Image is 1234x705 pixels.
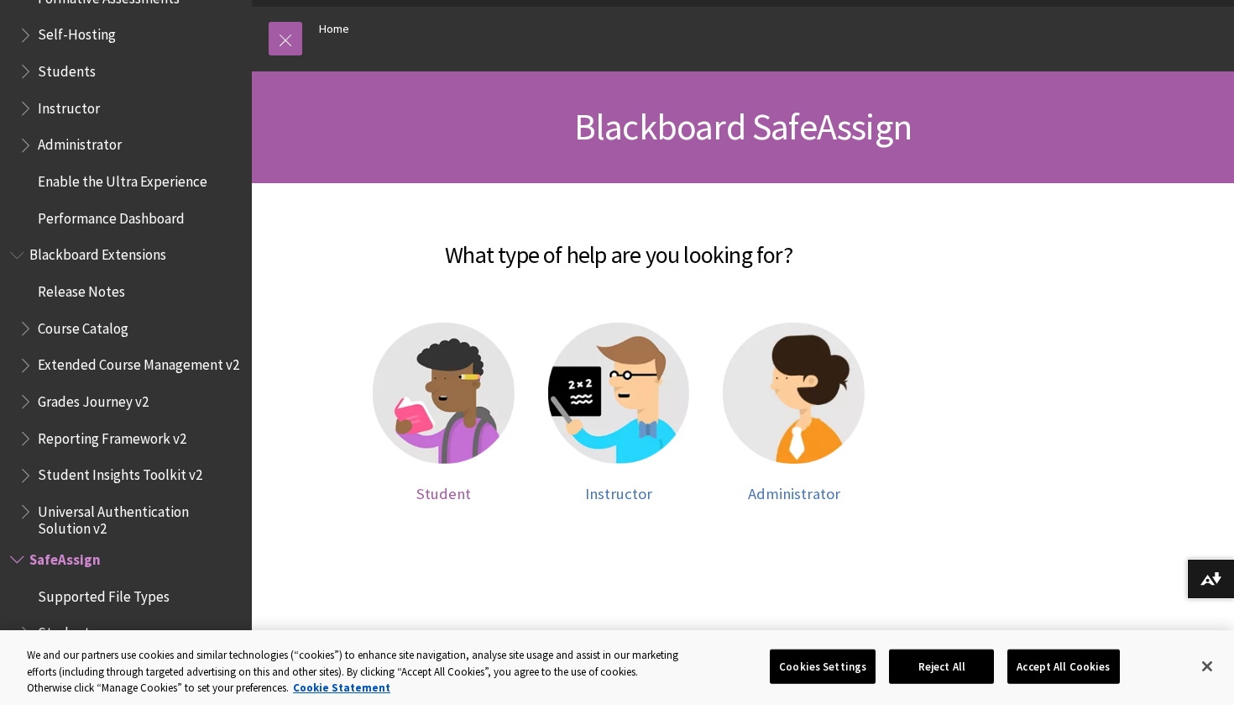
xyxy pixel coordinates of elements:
[38,619,90,642] span: Student
[10,241,242,538] nav: Book outline for Blackboard Extensions
[38,167,207,190] span: Enable the Ultra Experience
[38,204,185,227] span: Performance Dashboard
[548,323,690,465] img: Instructor help
[38,351,239,374] span: Extended Course Management v2
[748,484,840,503] span: Administrator
[38,461,202,484] span: Student Insights Toolkit v2
[38,57,96,80] span: Students
[770,649,876,684] button: Cookies Settings
[27,647,679,697] div: We and our partners use cookies and similar technologies (“cookies”) to enhance site navigation, ...
[38,131,122,154] span: Administrator
[38,497,240,537] span: Universal Authentication Solution v2
[38,314,128,337] span: Course Catalog
[38,277,125,300] span: Release Notes
[889,649,994,684] button: Reject All
[1189,648,1226,685] button: Close
[574,103,912,150] span: Blackboard SafeAssign
[373,323,515,503] a: Student help Student
[585,484,652,503] span: Instructor
[723,323,865,503] a: Administrator help Administrator
[548,323,690,503] a: Instructor help Instructor
[29,241,166,264] span: Blackboard Extensions
[38,94,100,117] span: Instructor
[416,484,471,503] span: Student
[38,424,186,447] span: Reporting Framework v2
[319,18,349,39] a: Home
[38,582,170,605] span: Supported File Types
[38,21,116,44] span: Self-Hosting
[29,545,101,568] span: SafeAssign
[373,323,515,465] img: Student help
[723,323,865,465] img: Administrator help
[38,387,149,410] span: Grades Journey v2
[269,217,969,272] h2: What type of help are you looking for?
[1007,649,1119,684] button: Accept All Cookies
[293,681,390,695] a: More information about your privacy, opens in a new tab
